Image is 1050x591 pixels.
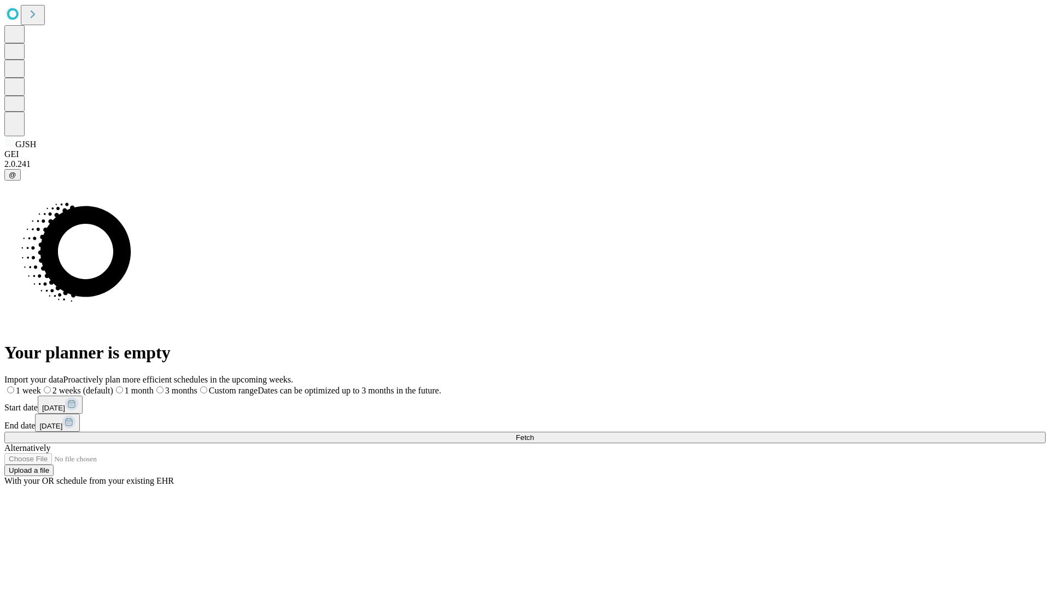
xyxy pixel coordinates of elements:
button: [DATE] [35,414,80,432]
input: 3 months [156,386,164,393]
span: Fetch [516,433,534,442]
div: End date [4,414,1046,432]
div: GEI [4,149,1046,159]
span: GJSH [15,140,36,149]
h1: Your planner is empty [4,343,1046,363]
button: Fetch [4,432,1046,443]
button: @ [4,169,21,181]
input: 1 month [116,386,123,393]
button: [DATE] [38,396,83,414]
span: 1 week [16,386,41,395]
span: 2 weeks (default) [52,386,113,395]
span: [DATE] [39,422,62,430]
span: Dates can be optimized up to 3 months in the future. [258,386,441,395]
div: 2.0.241 [4,159,1046,169]
span: @ [9,171,16,179]
button: Upload a file [4,465,54,476]
span: Alternatively [4,443,50,453]
input: 1 week [7,386,14,393]
span: Custom range [209,386,258,395]
div: Start date [4,396,1046,414]
input: 2 weeks (default) [44,386,51,393]
span: [DATE] [42,404,65,412]
span: 1 month [125,386,154,395]
span: Import your data [4,375,63,384]
span: 3 months [165,386,197,395]
span: Proactively plan more efficient schedules in the upcoming weeks. [63,375,293,384]
input: Custom rangeDates can be optimized up to 3 months in the future. [200,386,207,393]
span: With your OR schedule from your existing EHR [4,476,174,485]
